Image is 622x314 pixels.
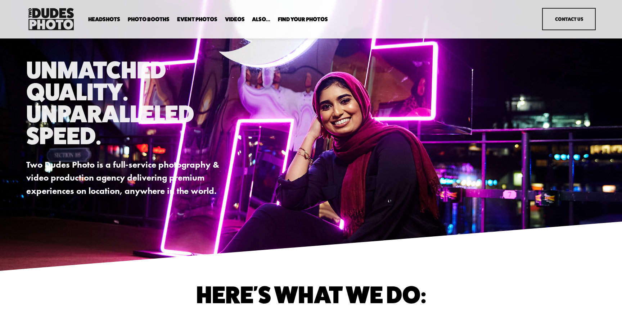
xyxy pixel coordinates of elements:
a: folder dropdown [252,16,270,23]
h1: Unmatched Quality. Unparalleled Speed. [26,59,238,147]
a: Videos [225,16,245,23]
span: Also... [252,17,270,22]
a: Event Photos [177,16,217,23]
span: Headshots [88,17,120,22]
span: Find Your Photos [278,17,328,22]
img: Two Dudes Photo | Headshots, Portraits &amp; Photo Booths [26,6,76,32]
h1: Here's What We do: [97,284,524,306]
a: folder dropdown [128,16,170,23]
span: Photo Booths [128,17,170,22]
a: Contact Us [542,8,596,30]
a: folder dropdown [278,16,328,23]
a: folder dropdown [88,16,120,23]
strong: Two Dudes Photo is a full-service photography & video production agency delivering premium experi... [26,159,221,196]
